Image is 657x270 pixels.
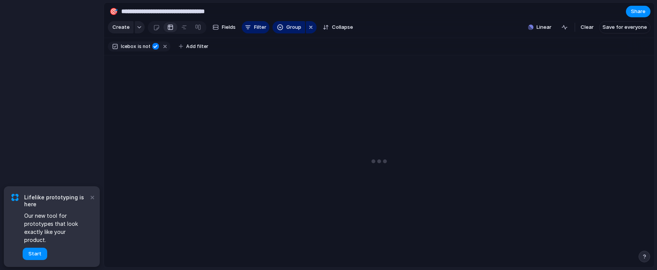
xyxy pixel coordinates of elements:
[28,250,41,258] span: Start
[599,21,650,33] button: Save for everyone
[109,6,118,17] div: 🎯
[581,23,594,31] span: Clear
[24,212,88,244] span: Our new tool for prototypes that look exactly like your product.
[254,23,266,31] span: Filter
[121,43,136,50] span: Icebox
[578,21,597,33] button: Clear
[286,23,301,31] span: Group
[107,5,120,18] button: 🎯
[210,21,239,33] button: Fields
[272,21,305,33] button: Group
[138,43,142,50] span: is
[142,43,150,50] span: not
[222,23,236,31] span: Fields
[332,23,353,31] span: Collapse
[603,23,647,31] span: Save for everyone
[24,194,88,208] span: Lifelike prototyping is here
[631,8,645,15] span: Share
[112,23,130,31] span: Create
[23,248,47,260] button: Start
[87,192,97,202] button: Dismiss
[136,42,152,51] button: isnot
[108,21,134,33] button: Create
[525,22,555,33] button: Linear
[242,21,269,33] button: Filter
[536,23,551,31] span: Linear
[186,43,208,50] span: Add filter
[626,6,650,17] button: Share
[174,41,213,52] button: Add filter
[320,21,356,33] button: Collapse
